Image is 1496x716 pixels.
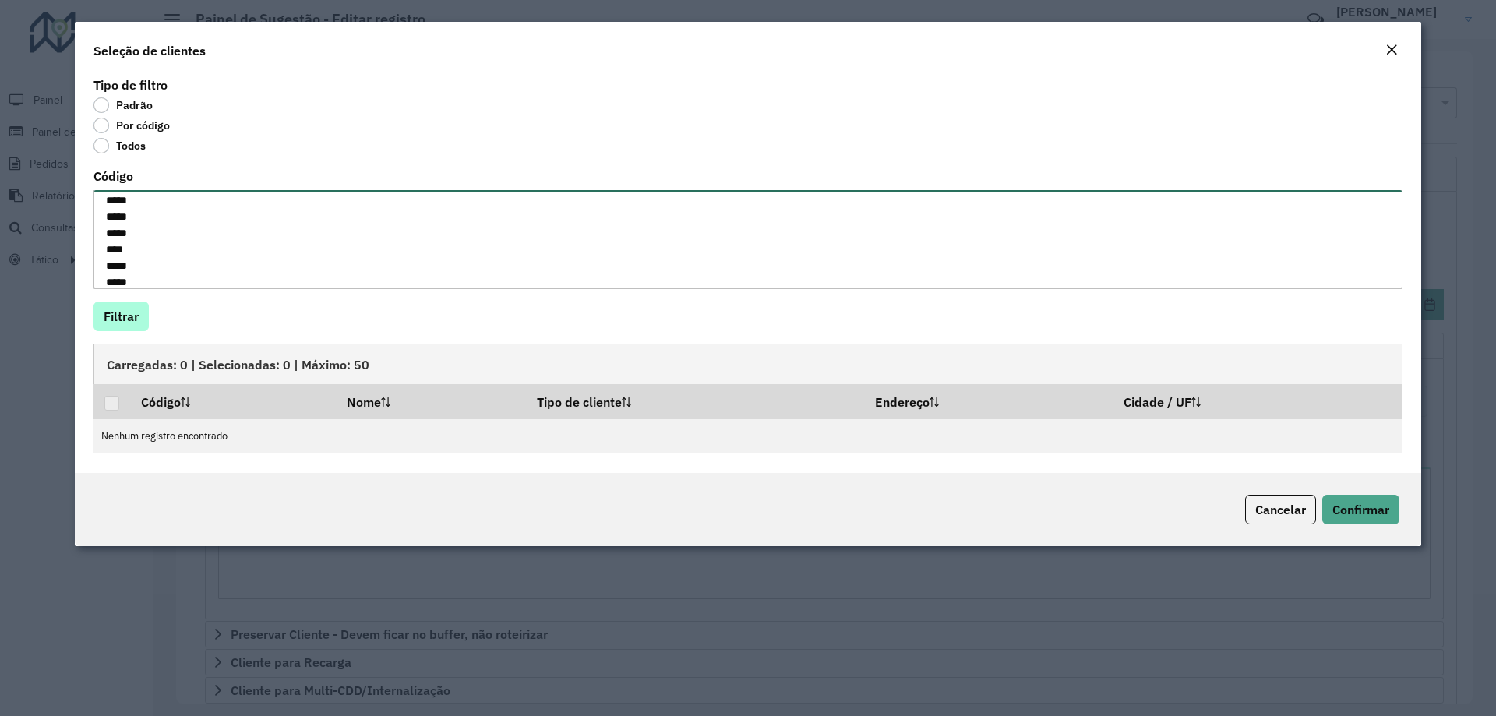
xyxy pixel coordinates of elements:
[93,167,133,185] label: Código
[93,118,170,133] label: Por código
[93,302,149,331] button: Filtrar
[130,385,336,418] th: Código
[93,76,168,94] label: Tipo de filtro
[93,418,1402,453] td: Nenhum registro encontrado
[93,344,1402,384] div: Carregadas: 0 | Selecionadas: 0 | Máximo: 50
[1322,495,1399,524] button: Confirmar
[93,97,153,113] label: Padrão
[1385,44,1398,56] em: Fechar
[1245,495,1316,524] button: Cancelar
[864,385,1113,418] th: Endereço
[337,385,527,418] th: Nome
[1332,502,1389,517] span: Confirmar
[1113,385,1402,418] th: Cidade / UF
[526,385,864,418] th: Tipo de cliente
[93,138,146,153] label: Todos
[1255,502,1306,517] span: Cancelar
[1381,41,1402,61] button: Close
[93,41,206,60] h4: Seleção de clientes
